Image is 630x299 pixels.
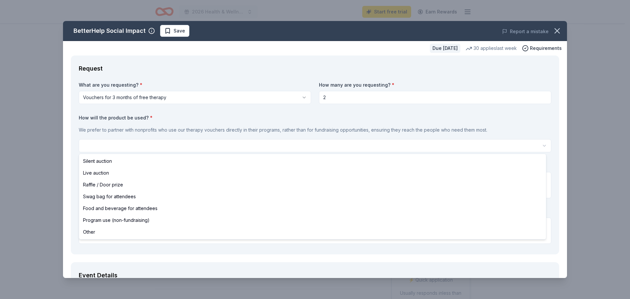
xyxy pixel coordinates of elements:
[192,8,244,16] span: 2026 Health & Wellness Fair
[83,216,150,224] span: Program use (non-fundraising)
[83,169,109,177] span: Live auction
[83,181,123,189] span: Raffle / Door prize
[83,193,136,201] span: Swag bag for attendees
[83,228,95,236] span: Other
[83,157,112,165] span: Silent auction
[83,204,157,212] span: Food and beverage for attendees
